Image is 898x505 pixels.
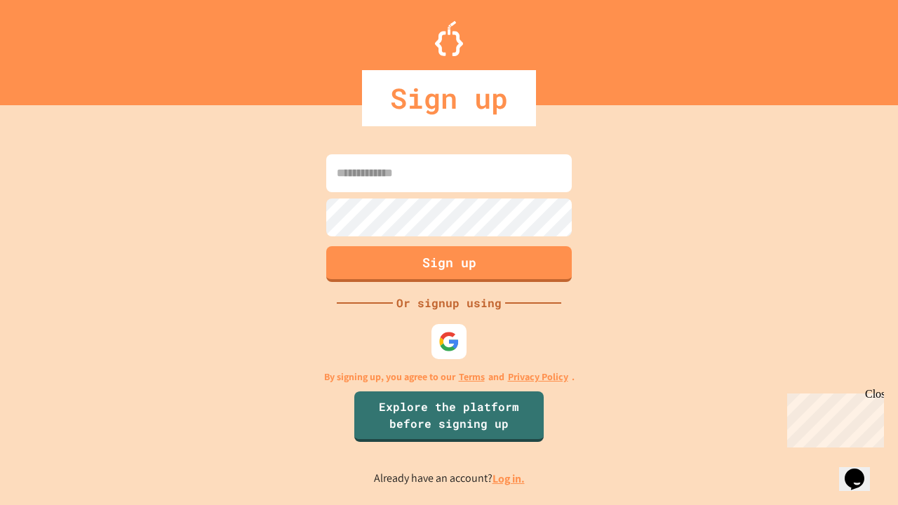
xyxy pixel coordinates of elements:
[839,449,884,491] iframe: chat widget
[362,70,536,126] div: Sign up
[326,246,572,282] button: Sign up
[393,295,505,311] div: Or signup using
[782,388,884,447] iframe: chat widget
[459,370,485,384] a: Terms
[508,370,568,384] a: Privacy Policy
[492,471,525,486] a: Log in.
[435,21,463,56] img: Logo.svg
[354,391,544,442] a: Explore the platform before signing up
[6,6,97,89] div: Chat with us now!Close
[438,331,460,352] img: google-icon.svg
[324,370,575,384] p: By signing up, you agree to our and .
[374,470,525,487] p: Already have an account?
